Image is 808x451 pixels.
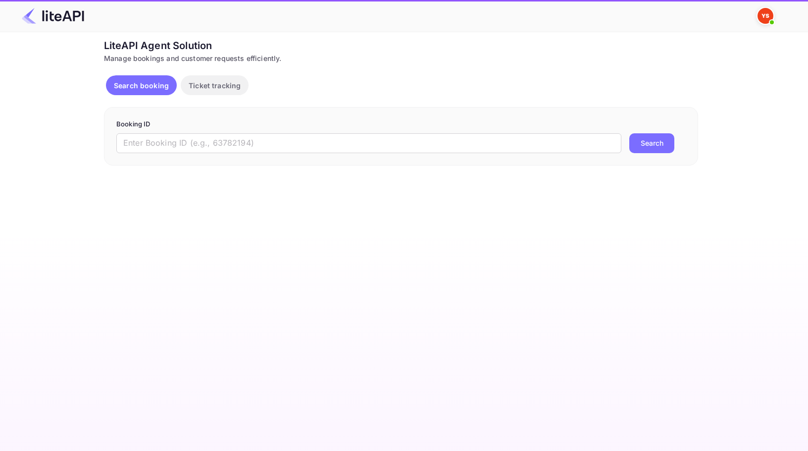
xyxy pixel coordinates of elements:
[104,53,698,63] div: Manage bookings and customer requests efficiently.
[757,8,773,24] img: Yandex Support
[189,80,241,91] p: Ticket tracking
[629,133,674,153] button: Search
[116,133,621,153] input: Enter Booking ID (e.g., 63782194)
[116,119,686,129] p: Booking ID
[104,38,698,53] div: LiteAPI Agent Solution
[114,80,169,91] p: Search booking
[22,8,84,24] img: LiteAPI Logo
